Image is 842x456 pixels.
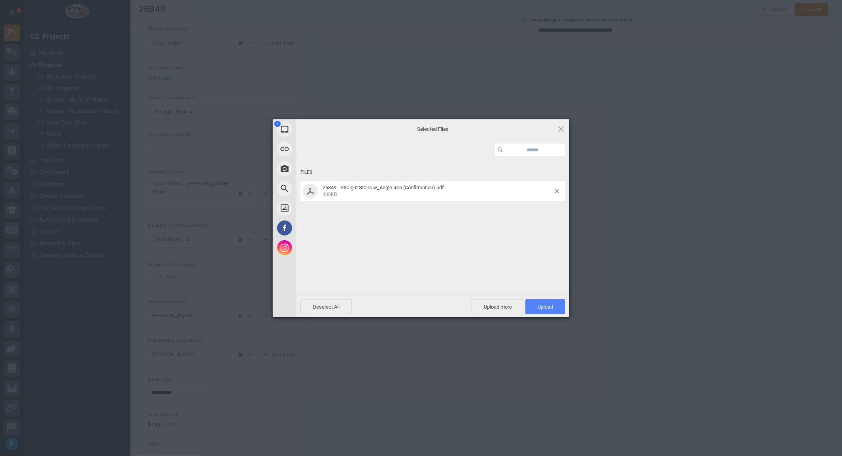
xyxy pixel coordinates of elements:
[273,139,368,159] div: Link (URL)
[273,198,368,218] div: Unsplash
[320,185,555,198] span: 26849 - Straight Stairs w_Angle Iron (Confirmation).pdf
[300,299,352,314] span: Deselect All
[274,121,281,127] span: 1
[525,299,565,314] span: Upload
[472,299,524,314] span: Upload more
[273,159,368,179] div: Take Photo
[273,238,368,258] div: Instagram
[323,185,444,190] span: 26849 - Straight Stairs w_Angle Iron (Confirmation).pdf
[354,126,512,133] span: Selected Files
[300,165,565,180] div: Files
[557,124,565,133] span: Click here or hit ESC to close picker
[273,218,368,238] div: Facebook
[273,119,368,139] div: My Device
[273,179,368,198] div: Web Search
[538,304,553,310] span: Upload
[323,192,337,197] span: 438KB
